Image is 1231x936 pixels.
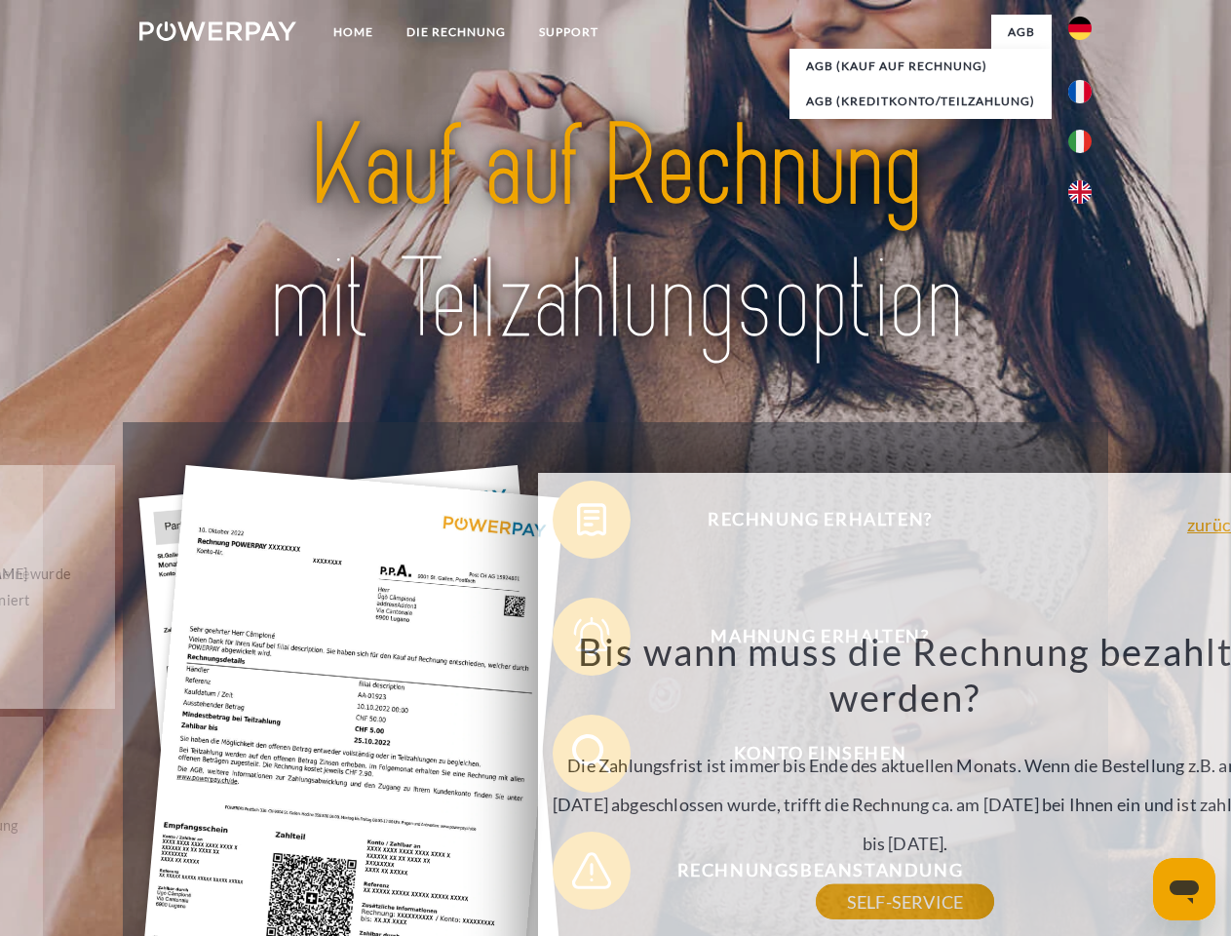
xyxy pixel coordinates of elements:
[1068,80,1092,103] img: fr
[789,84,1052,119] a: AGB (Kreditkonto/Teilzahlung)
[139,21,296,41] img: logo-powerpay-white.svg
[522,15,615,50] a: SUPPORT
[1153,858,1215,920] iframe: Schaltfläche zum Öffnen des Messaging-Fensters
[1068,180,1092,204] img: en
[317,15,390,50] a: Home
[1068,17,1092,40] img: de
[816,884,994,919] a: SELF-SERVICE
[1068,130,1092,153] img: it
[991,15,1052,50] a: agb
[789,49,1052,84] a: AGB (Kauf auf Rechnung)
[390,15,522,50] a: DIE RECHNUNG
[186,94,1045,373] img: title-powerpay_de.svg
